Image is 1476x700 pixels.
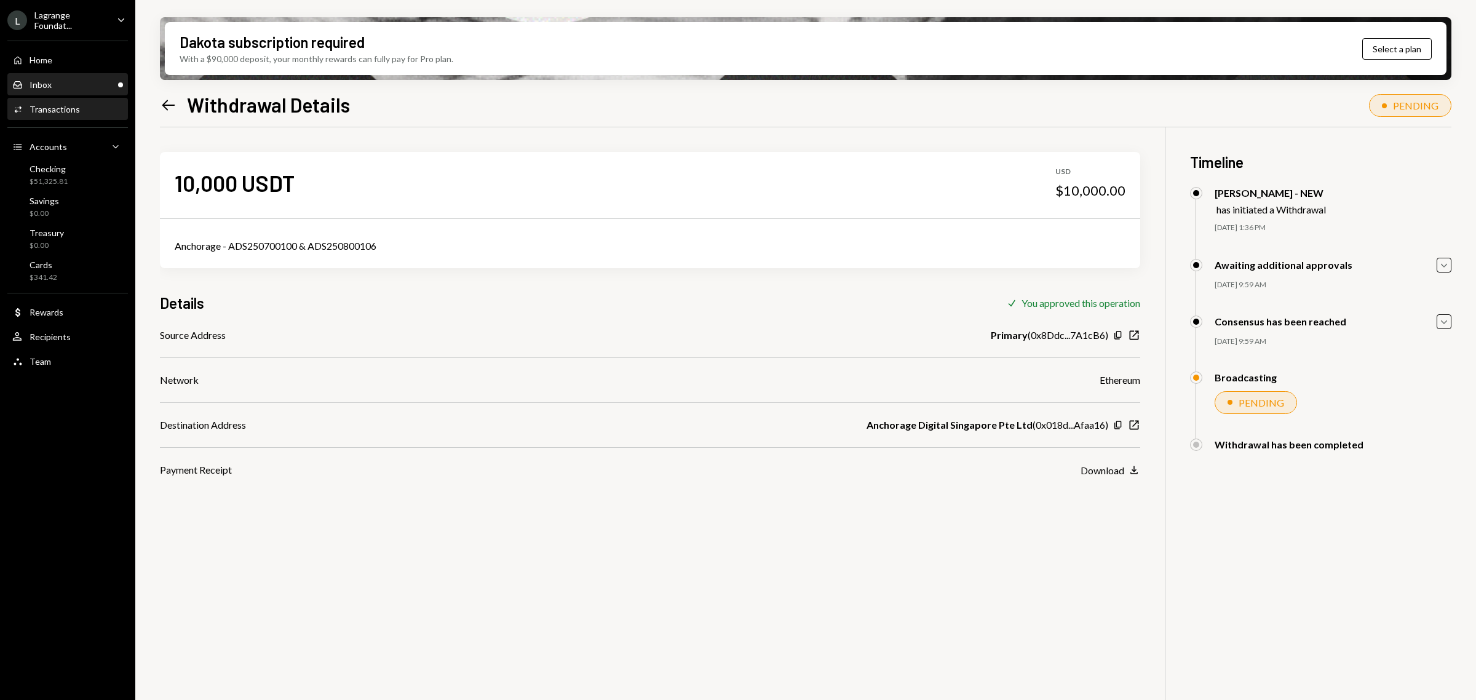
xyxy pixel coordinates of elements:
div: $51,325.81 [30,177,68,187]
div: Broadcasting [1215,372,1277,383]
div: Dakota subscription required [180,32,365,52]
div: Team [30,356,51,367]
div: Download [1081,464,1124,476]
a: Rewards [7,301,128,323]
div: Accounts [30,141,67,152]
div: has initiated a Withdrawal [1216,204,1326,215]
div: Payment Receipt [160,463,232,477]
div: 10,000 USDT [175,169,295,197]
a: Cards$341.42 [7,256,128,285]
div: PENDING [1239,397,1284,408]
div: USD [1055,167,1125,177]
a: Transactions [7,98,128,120]
div: Rewards [30,307,63,317]
div: Checking [30,164,68,174]
h1: Withdrawal Details [187,92,350,117]
div: $0.00 [30,241,64,251]
div: Destination Address [160,418,246,432]
div: L [7,10,27,30]
div: PENDING [1393,100,1438,111]
a: Checking$51,325.81 [7,160,128,189]
div: Lagrange Foundat... [34,10,107,31]
div: You approved this operation [1022,297,1140,309]
button: Select a plan [1362,38,1432,60]
div: Treasury [30,228,64,238]
div: [DATE] 9:59 AM [1215,280,1451,290]
div: Anchorage - ADS250700100 & ADS250800106 [175,239,1125,253]
div: Home [30,55,52,65]
b: Primary [991,328,1028,343]
b: Anchorage Digital Singapore Pte Ltd [867,418,1033,432]
a: Treasury$0.00 [7,224,128,253]
div: Inbox [30,79,52,90]
div: Savings [30,196,59,206]
div: With a $90,000 deposit, your monthly rewards can fully pay for Pro plan. [180,52,453,65]
div: Recipients [30,332,71,342]
div: ( 0x018d...Afaa16 ) [867,418,1108,432]
div: Source Address [160,328,226,343]
div: $10,000.00 [1055,182,1125,199]
div: [DATE] 9:59 AM [1215,336,1451,347]
div: Ethereum [1100,373,1140,388]
a: Inbox [7,73,128,95]
div: Network [160,373,199,388]
div: Transactions [30,104,80,114]
a: Home [7,49,128,71]
div: Withdrawal has been completed [1215,439,1363,450]
button: Download [1081,464,1140,477]
h3: Details [160,293,204,313]
div: [PERSON_NAME] - NEW [1215,187,1326,199]
a: Savings$0.00 [7,192,128,221]
div: $341.42 [30,272,57,283]
div: ( 0x8Ddc...7A1cB6 ) [991,328,1108,343]
div: Cards [30,260,57,270]
div: [DATE] 1:36 PM [1215,223,1451,233]
a: Recipients [7,325,128,348]
a: Accounts [7,135,128,157]
div: Awaiting additional approvals [1215,259,1352,271]
h3: Timeline [1190,152,1451,172]
div: $0.00 [30,209,59,219]
div: Consensus has been reached [1215,316,1346,327]
a: Team [7,350,128,372]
